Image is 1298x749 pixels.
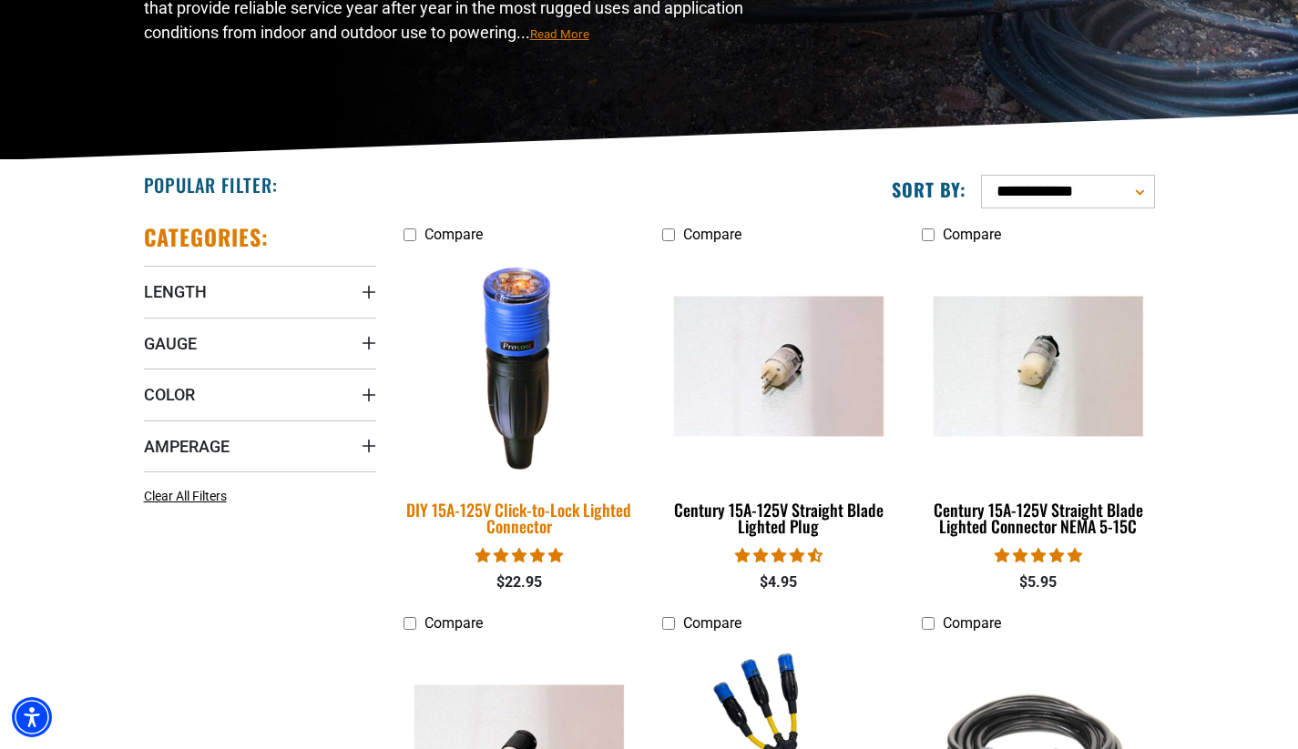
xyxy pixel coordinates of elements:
[683,614,741,632] span: Compare
[922,572,1154,593] div: $5.95
[943,614,1001,632] span: Compare
[404,501,636,534] div: DIY 15A-125V Click-to-Lock Lighted Connector
[922,252,1154,545] a: Century 15A-125V Straight Blade Lighted Connector NEMA 5-15C Century 15A-125V Straight Blade Ligh...
[662,572,894,593] div: $4.95
[922,501,1154,534] div: Century 15A-125V Straight Blade Lighted Connector NEMA 5-15C
[662,501,894,534] div: Century 15A-125V Straight Blade Lighted Plug
[475,547,563,564] span: 4.84 stars
[892,177,966,201] label: Sort by:
[424,226,483,243] span: Compare
[995,547,1082,564] span: 5.00 stars
[392,249,647,482] img: DIY 15A-125V Click-to-Lock Lighted Connector
[144,281,207,302] span: Length
[144,223,270,251] h2: Categories:
[144,487,234,506] a: Clear All Filters
[144,420,376,471] summary: Amperage
[144,318,376,369] summary: Gauge
[144,489,227,503] span: Clear All Filters
[662,252,894,545] a: Century 15A-125V Straight Blade Lighted Plug Century 15A-125V Straight Blade Lighted Plug
[404,572,636,593] div: $22.95
[12,697,52,737] div: Accessibility Menu
[424,614,483,632] span: Compare
[943,226,1001,243] span: Compare
[144,369,376,420] summary: Color
[144,384,195,405] span: Color
[924,296,1153,436] img: Century 15A-125V Straight Blade Lighted Connector NEMA 5-15C
[735,547,823,564] span: 4.38 stars
[683,226,741,243] span: Compare
[144,266,376,317] summary: Length
[664,296,894,436] img: Century 15A-125V Straight Blade Lighted Plug
[404,252,636,545] a: DIY 15A-125V Click-to-Lock Lighted Connector DIY 15A-125V Click-to-Lock Lighted Connector
[144,436,230,457] span: Amperage
[144,333,197,354] span: Gauge
[144,173,278,197] h2: Popular Filter:
[530,27,589,41] span: Read More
